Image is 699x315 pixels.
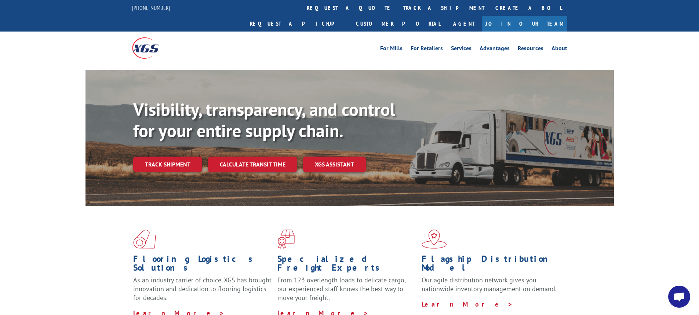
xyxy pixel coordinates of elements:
[133,157,202,172] a: Track shipment
[133,254,272,276] h1: Flooring Logistics Solutions
[380,45,403,54] a: For Mills
[422,230,447,249] img: xgs-icon-flagship-distribution-model-red
[482,16,567,32] a: Join Our Team
[244,16,350,32] a: Request a pickup
[277,230,295,249] img: xgs-icon-focused-on-flooring-red
[133,230,156,249] img: xgs-icon-total-supply-chain-intelligence-red
[518,45,543,54] a: Resources
[668,286,690,308] div: Open chat
[480,45,510,54] a: Advantages
[422,276,557,293] span: Our agile distribution network gives you nationwide inventory management on demand.
[277,254,416,276] h1: Specialized Freight Experts
[422,300,513,308] a: Learn More >
[350,16,446,32] a: Customer Portal
[446,16,482,32] a: Agent
[411,45,443,54] a: For Retailers
[303,157,366,172] a: XGS ASSISTANT
[133,98,395,142] b: Visibility, transparency, and control for your entire supply chain.
[277,276,416,308] p: From 123 overlength loads to delicate cargo, our experienced staff knows the best way to move you...
[422,254,560,276] h1: Flagship Distribution Model
[451,45,472,54] a: Services
[208,157,297,172] a: Calculate transit time
[551,45,567,54] a: About
[132,4,170,11] a: [PHONE_NUMBER]
[133,276,272,302] span: As an industry carrier of choice, XGS has brought innovation and dedication to flooring logistics...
